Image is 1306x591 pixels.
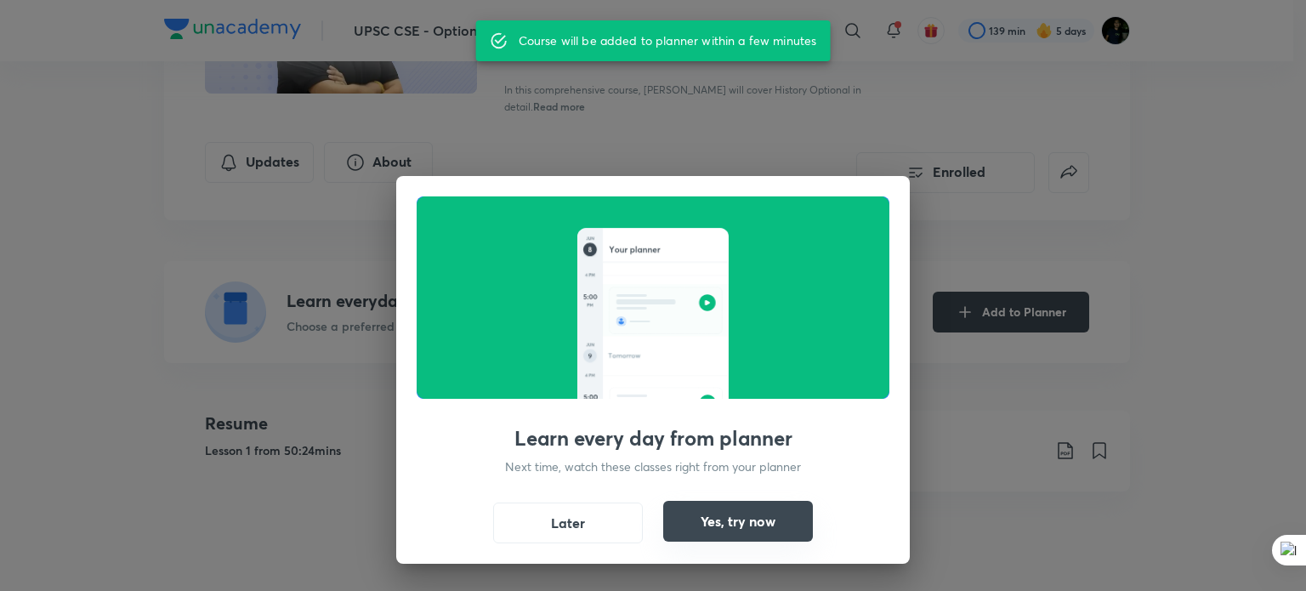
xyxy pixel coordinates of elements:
[583,294,597,299] g: 5:00
[519,26,817,56] div: Course will be added to planner within a few minutes
[608,353,640,358] g: Tomorrow
[493,503,643,543] button: Later
[585,274,594,277] g: 4 PM
[505,457,801,475] p: Next time, watch these classes right from your planner
[588,354,592,359] g: 9
[585,374,594,378] g: 4 PM
[610,247,661,254] g: Your planner
[514,426,792,451] h3: Learn every day from planner
[663,501,813,542] button: Yes, try now
[588,247,592,253] g: 8
[588,304,593,307] g: PM
[586,344,593,347] g: JUN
